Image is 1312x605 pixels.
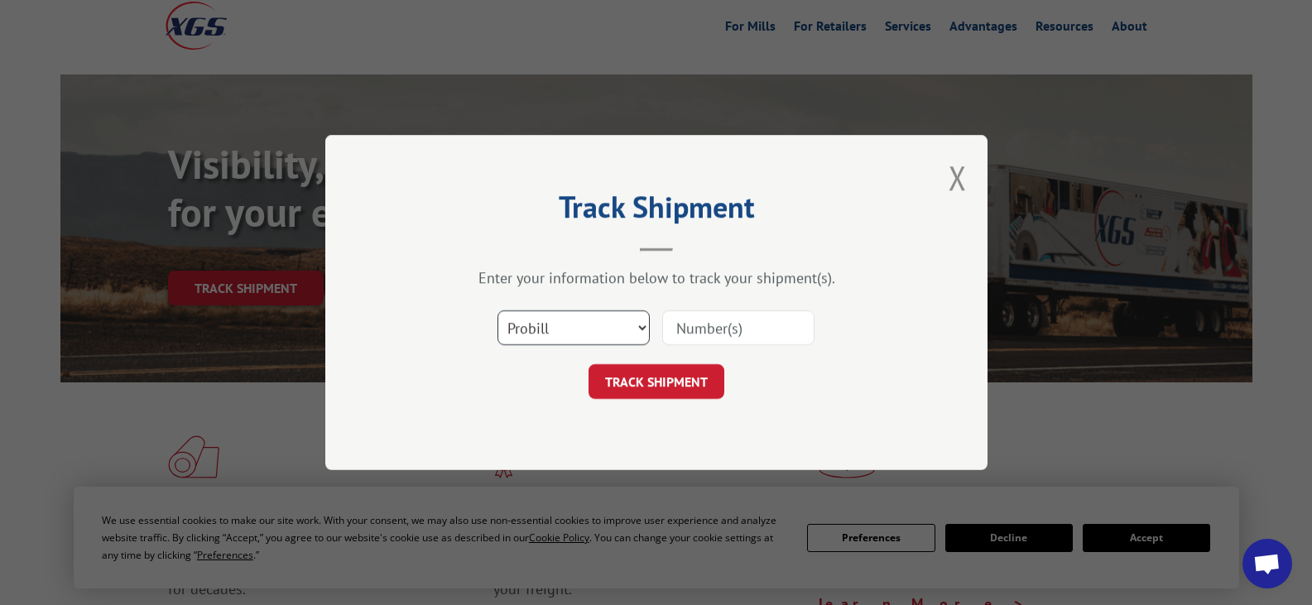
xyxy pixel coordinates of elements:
[589,364,724,399] button: TRACK SHIPMENT
[1242,539,1292,588] div: Open chat
[949,156,967,199] button: Close modal
[408,195,905,227] h2: Track Shipment
[408,268,905,287] div: Enter your information below to track your shipment(s).
[662,310,815,345] input: Number(s)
